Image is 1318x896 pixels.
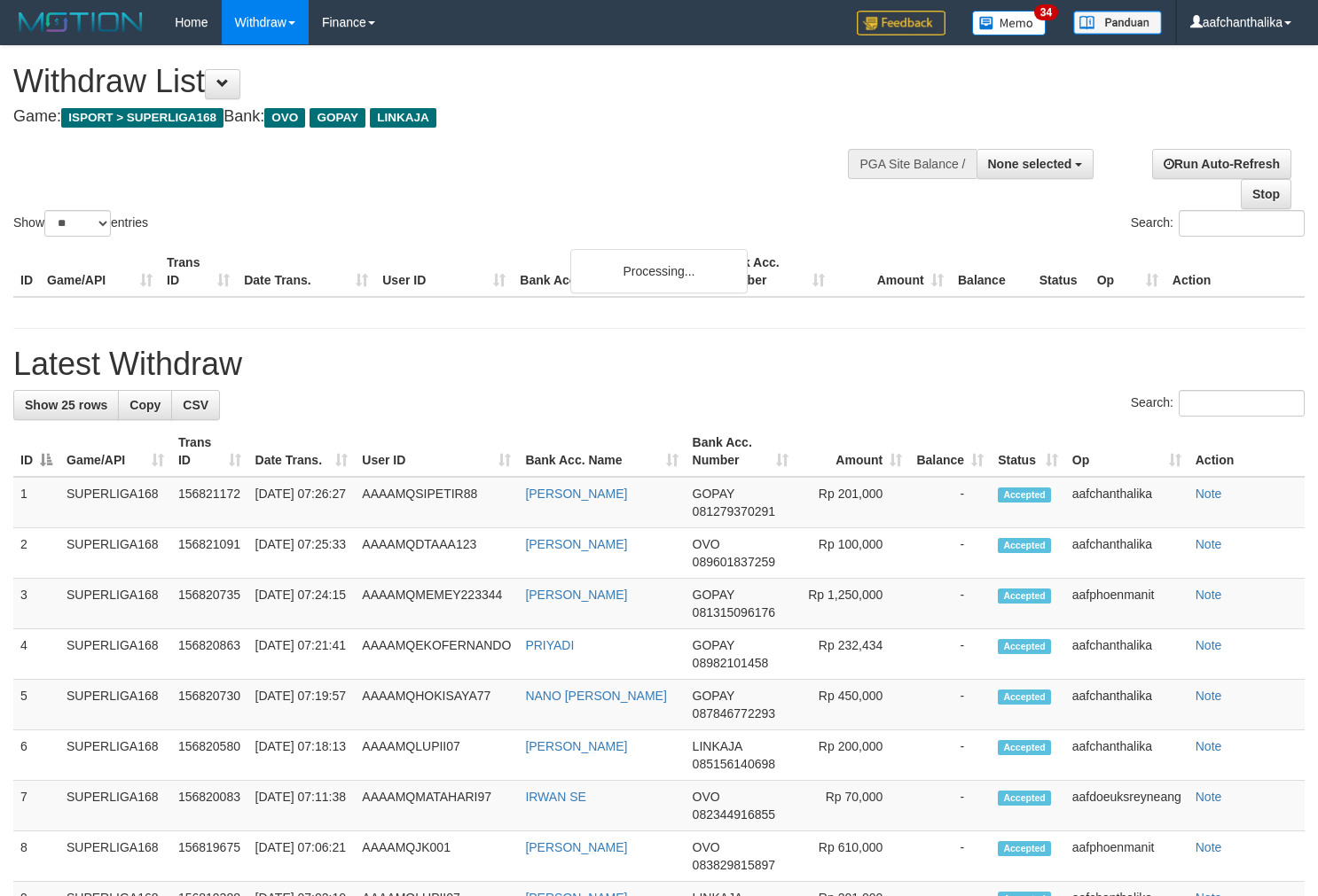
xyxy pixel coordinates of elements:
[13,246,40,297] th: ID
[796,831,909,882] td: Rp 610,000
[525,790,585,804] a: IRWAN SE
[183,398,208,412] span: CSV
[693,605,775,619] span: Copy 081315096176 to clipboard
[248,730,356,781] td: [DATE] 07:18:13
[1196,840,1222,854] a: Note
[998,791,1051,806] span: Accepted
[1065,426,1189,477] th: Op: activate to sort column ascending
[857,11,945,35] img: Feedback.jpg
[693,807,775,822] span: Copy 082344916855 to clipboard
[248,629,356,680] td: [DATE] 07:21:41
[1065,629,1189,680] td: aafchanthalika
[13,477,59,528] td: 1
[796,730,909,781] td: Rp 200,000
[909,579,991,629] td: -
[525,689,666,703] a: NANO [PERSON_NAME]
[1196,537,1222,551] a: Note
[13,730,59,781] td: 6
[1196,588,1222,602] a: Note
[1179,210,1305,237] input: Search:
[13,579,59,629] td: 3
[1152,149,1291,179] a: Run Auto-Refresh
[686,426,796,477] th: Bank Acc. Number: activate to sort column ascending
[1165,246,1305,297] th: Action
[13,831,59,882] td: 8
[972,11,1047,35] img: Button%20Memo.svg
[1090,246,1165,297] th: Op
[13,426,59,477] th: ID: activate to sort column descending
[1065,781,1189,831] td: aafdoeuksreyneang
[693,487,734,501] span: GOPAY
[248,680,356,730] td: [DATE] 07:19:57
[355,831,518,882] td: AAAAMQJK001
[13,108,861,126] h4: Game: Bank:
[13,528,59,579] td: 2
[1179,390,1305,417] input: Search:
[13,390,119,420] a: Show 25 rows
[525,537,627,551] a: [PERSON_NAME]
[1131,210,1305,237] label: Search:
[171,730,248,781] td: 156820580
[693,504,775,518] span: Copy 081279370291 to clipboard
[1196,487,1222,501] a: Note
[832,246,951,297] th: Amount
[1196,790,1222,804] a: Note
[693,790,720,804] span: OVO
[171,680,248,730] td: 156820730
[1032,246,1090,297] th: Status
[1131,390,1305,417] label: Search:
[525,588,627,602] a: [PERSON_NAME]
[59,831,171,882] td: SUPERLIGA168
[248,781,356,831] td: [DATE] 07:11:38
[248,528,356,579] td: [DATE] 07:25:33
[370,108,436,128] span: LINKAJA
[13,347,1305,382] h1: Latest Withdraw
[59,426,171,477] th: Game/API: activate to sort column ascending
[1241,179,1291,209] a: Stop
[59,477,171,528] td: SUPERLIGA168
[59,629,171,680] td: SUPERLIGA168
[998,690,1051,705] span: Accepted
[988,157,1072,171] span: None selected
[693,858,775,872] span: Copy 083829815897 to clipboard
[796,477,909,528] td: Rp 201,000
[909,831,991,882] td: -
[1065,579,1189,629] td: aafphoenmanit
[909,528,991,579] td: -
[355,730,518,781] td: AAAAMQLUPII07
[171,579,248,629] td: 156820735
[909,781,991,831] td: -
[796,528,909,579] td: Rp 100,000
[1065,477,1189,528] td: aafchanthalika
[1073,11,1162,35] img: panduan.png
[248,426,356,477] th: Date Trans.: activate to sort column ascending
[570,249,748,293] div: Processing...
[998,639,1051,654] span: Accepted
[310,108,365,128] span: GOPAY
[693,840,720,854] span: OVO
[977,149,1094,179] button: None selected
[951,246,1032,297] th: Balance
[525,739,627,753] a: [PERSON_NAME]
[796,579,909,629] td: Rp 1,250,000
[13,781,59,831] td: 7
[59,781,171,831] td: SUPERLIGA168
[248,831,356,882] td: [DATE] 07:06:21
[355,477,518,528] td: AAAAMQSIPETIR88
[909,477,991,528] td: -
[796,781,909,831] td: Rp 70,000
[525,638,574,652] a: PRIYADI
[61,108,224,128] span: ISPORT > SUPERLIGA168
[13,64,861,99] h1: Withdraw List
[129,398,161,412] span: Copy
[355,629,518,680] td: AAAAMQEKOFERNANDO
[693,555,775,569] span: Copy 089601837259 to clipboard
[693,656,769,670] span: Copy 08982101458 to clipboard
[998,588,1051,604] span: Accepted
[525,487,627,501] a: [PERSON_NAME]
[712,246,831,297] th: Bank Acc. Number
[59,528,171,579] td: SUPERLIGA168
[355,426,518,477] th: User ID: activate to sort column ascending
[518,426,685,477] th: Bank Acc. Name: activate to sort column ascending
[171,528,248,579] td: 156821091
